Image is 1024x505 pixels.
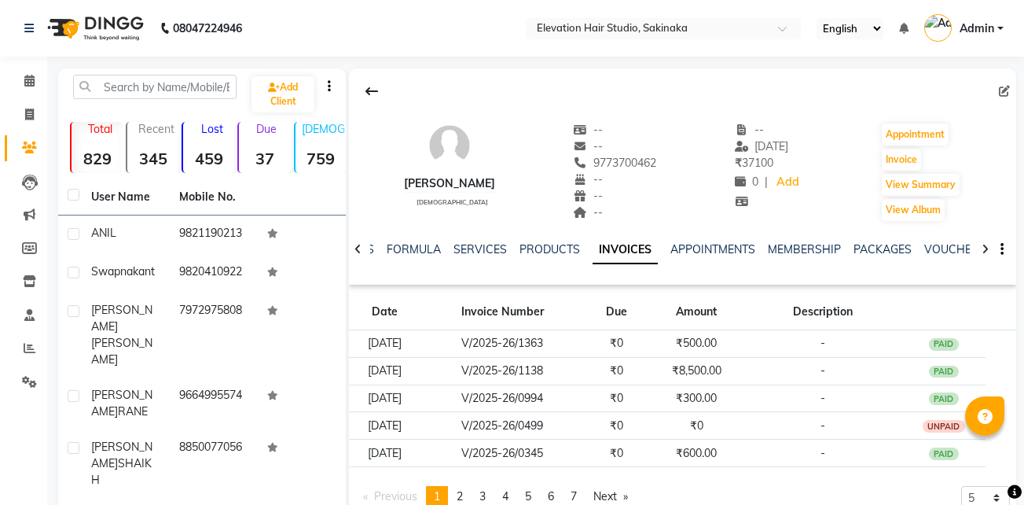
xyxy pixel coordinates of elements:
[735,175,758,189] span: 0
[242,122,290,136] p: Due
[820,336,825,350] span: -
[349,330,421,358] td: [DATE]
[735,156,742,170] span: ₹
[349,412,421,440] td: [DATE]
[82,179,170,216] th: User Name
[573,205,603,219] span: --
[91,264,155,278] span: swapnakant
[239,149,290,168] strong: 37
[91,456,152,487] span: SHAIKH
[374,489,417,503] span: Previous
[670,242,755,256] a: APPOINTMENTS
[118,404,148,418] span: RANE
[648,412,744,440] td: ₹0
[78,122,123,136] p: Total
[960,20,994,37] span: Admin
[774,171,802,194] a: Add
[91,336,152,367] span: [PERSON_NAME]
[170,254,258,293] td: 9820410922
[929,448,959,460] div: PAID
[573,139,603,153] span: --
[882,123,949,146] button: Appointment
[40,6,148,50] img: logo
[170,429,258,498] td: 8850077056
[479,489,486,503] span: 3
[295,149,347,168] strong: 759
[453,242,507,256] a: SERVICES
[457,489,463,503] span: 2
[765,174,768,190] span: |
[573,123,603,137] span: --
[420,357,584,385] td: V/2025-26/1138
[648,357,744,385] td: ₹8,500.00
[420,330,584,358] td: V/2025-26/1363
[820,446,825,460] span: -
[735,156,773,170] span: 37100
[170,216,258,254] td: 9821190213
[349,440,421,467] td: [DATE]
[573,172,603,186] span: --
[420,294,584,330] th: Invoice Number
[134,122,178,136] p: Recent
[882,174,960,196] button: View Summary
[820,418,825,433] span: -
[882,199,945,221] button: View Album
[349,385,421,412] td: [DATE]
[170,378,258,429] td: 9664995574
[525,489,531,503] span: 5
[170,179,258,216] th: Mobile No.
[170,293,258,378] td: 7972975808
[127,149,178,168] strong: 345
[573,189,603,203] span: --
[584,330,648,358] td: ₹0
[502,489,508,503] span: 4
[744,294,901,330] th: Description
[958,442,1008,489] iframe: chat widget
[355,76,388,106] div: Back to Client
[420,385,584,412] td: V/2025-26/0994
[882,149,921,171] button: Invoice
[648,294,744,330] th: Amount
[387,242,441,256] a: FORMULA
[735,139,789,153] span: [DATE]
[820,391,825,405] span: -
[571,489,577,503] span: 7
[584,385,648,412] td: ₹0
[584,357,648,385] td: ₹0
[349,357,421,385] td: [DATE]
[349,294,421,330] th: Date
[302,122,347,136] p: [DEMOGRAPHIC_DATA]
[173,6,242,50] b: 08047224946
[91,226,116,240] span: ANIL
[768,242,841,256] a: MEMBERSHIP
[72,149,123,168] strong: 829
[251,76,314,112] a: Add Client
[584,294,648,330] th: Due
[189,122,234,136] p: Lost
[820,363,825,378] span: -
[648,385,744,412] td: ₹300.00
[924,14,952,42] img: Admin
[584,412,648,440] td: ₹0
[91,303,152,334] span: [PERSON_NAME]
[183,149,234,168] strong: 459
[648,440,744,467] td: ₹600.00
[417,198,488,206] span: [DEMOGRAPHIC_DATA]
[924,242,986,256] a: VOUCHERS
[584,440,648,467] td: ₹0
[735,123,765,137] span: --
[519,242,580,256] a: PRODUCTS
[91,440,152,470] span: [PERSON_NAME]
[420,440,584,467] td: V/2025-26/0345
[548,489,554,503] span: 6
[434,489,440,503] span: 1
[573,156,656,170] span: 9773700462
[929,366,959,378] div: PAID
[91,388,152,418] span: [PERSON_NAME]
[853,242,912,256] a: PACKAGES
[929,393,959,405] div: PAID
[426,122,473,169] img: avatar
[648,330,744,358] td: ₹500.00
[593,236,658,264] a: INVOICES
[73,75,237,99] input: Search by Name/Mobile/Email/Code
